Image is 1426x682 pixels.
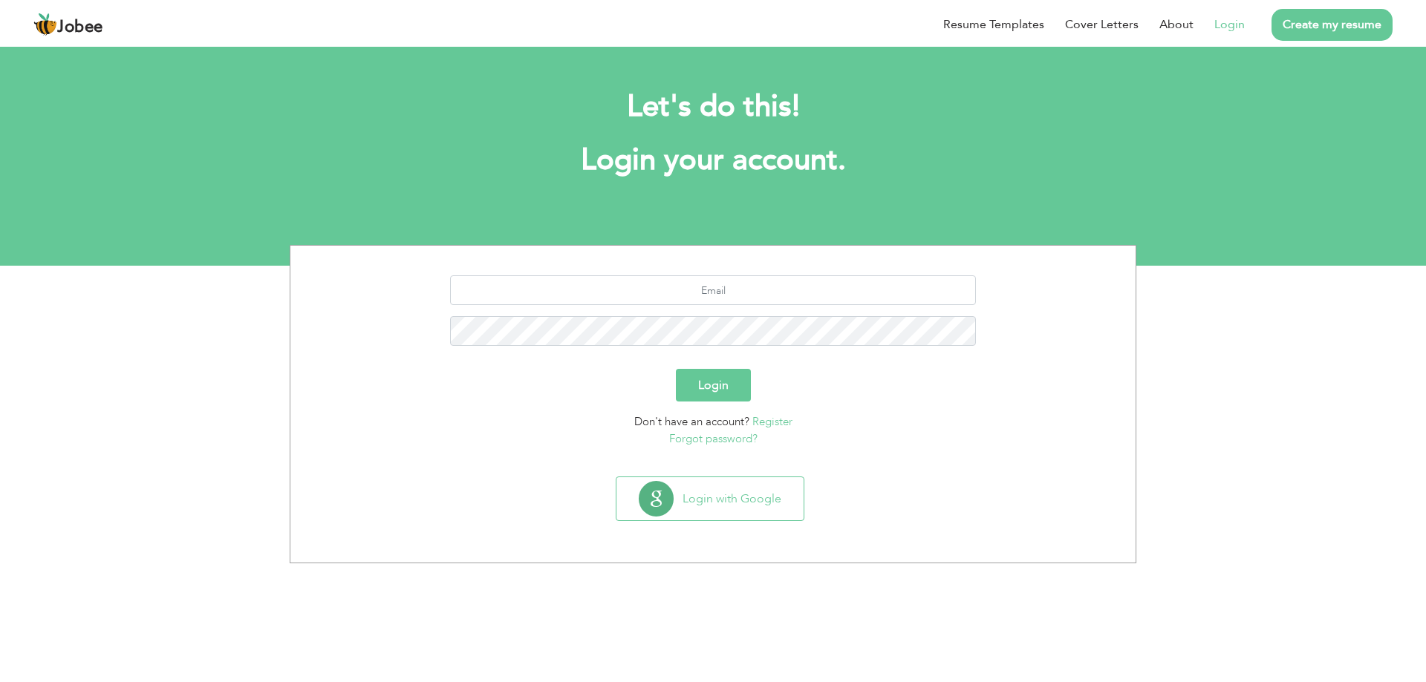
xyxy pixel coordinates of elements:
a: Forgot password? [669,431,758,446]
a: About [1159,16,1194,33]
span: Don't have an account? [634,414,749,429]
button: Login with Google [616,477,804,520]
a: Jobee [33,13,103,36]
a: Cover Letters [1065,16,1139,33]
h2: Let's do this! [312,88,1114,126]
a: Resume Templates [943,16,1044,33]
a: Login [1214,16,1245,33]
a: Create my resume [1272,9,1393,41]
button: Login [676,369,751,401]
input: Email [450,275,977,305]
a: Register [752,414,792,429]
img: jobee.io [33,13,57,36]
h1: Login your account. [312,141,1114,180]
span: Jobee [57,19,103,36]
